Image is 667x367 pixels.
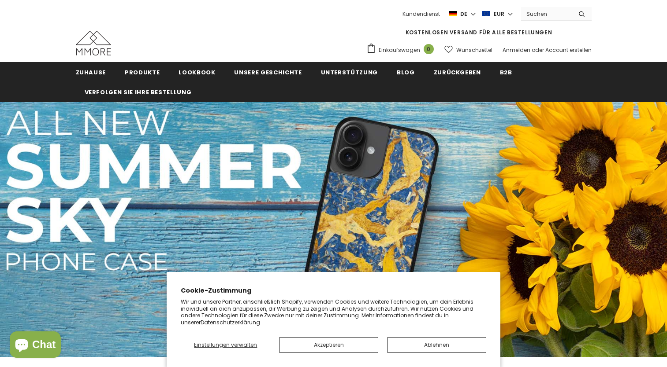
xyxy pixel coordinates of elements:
span: Einkaufswagen [379,46,420,55]
span: Verfolgen Sie Ihre Bestellung [85,88,192,96]
a: Einkaufswagen 0 [366,43,438,56]
a: Datenschutzerklärung [201,319,260,326]
span: EUR [494,10,504,18]
span: Produkte [125,68,160,77]
h2: Cookie-Zustimmung [181,286,486,295]
span: oder [532,46,544,54]
a: Unsere Geschichte [234,62,302,82]
a: Anmelden [503,46,530,54]
span: Unsere Geschichte [234,68,302,77]
span: Einstellungen verwalten [194,341,257,349]
span: 0 [424,44,434,54]
span: Kundendienst [402,10,440,18]
a: Blog [397,62,415,82]
img: MMORE Cases [76,31,111,55]
p: Wir und unsere Partner, einschließlich Shopify, verwenden Cookies und weitere Technologien, um de... [181,298,486,326]
span: Zurückgeben [434,68,481,77]
a: Zurückgeben [434,62,481,82]
button: Einstellungen verwalten [181,337,270,353]
button: Akzeptieren [279,337,378,353]
span: Blog [397,68,415,77]
a: Unterstützung [321,62,378,82]
input: Search Site [521,7,572,20]
span: B2B [500,68,512,77]
span: de [460,10,467,18]
a: Account erstellen [545,46,592,54]
a: B2B [500,62,512,82]
a: Zuhause [76,62,106,82]
a: Lookbook [179,62,215,82]
a: Verfolgen Sie Ihre Bestellung [85,82,192,102]
span: Zuhause [76,68,106,77]
a: Wunschzettel [444,42,492,58]
button: Ablehnen [387,337,486,353]
span: Lookbook [179,68,215,77]
img: i-lang-2.png [449,10,457,18]
a: Produkte [125,62,160,82]
span: Unterstützung [321,68,378,77]
inbox-online-store-chat: Onlineshop-Chat von Shopify [7,331,63,360]
span: Wunschzettel [456,46,492,55]
span: KOSTENLOSEN VERSAND FÜR ALLE BESTELLUNGEN [406,29,552,36]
